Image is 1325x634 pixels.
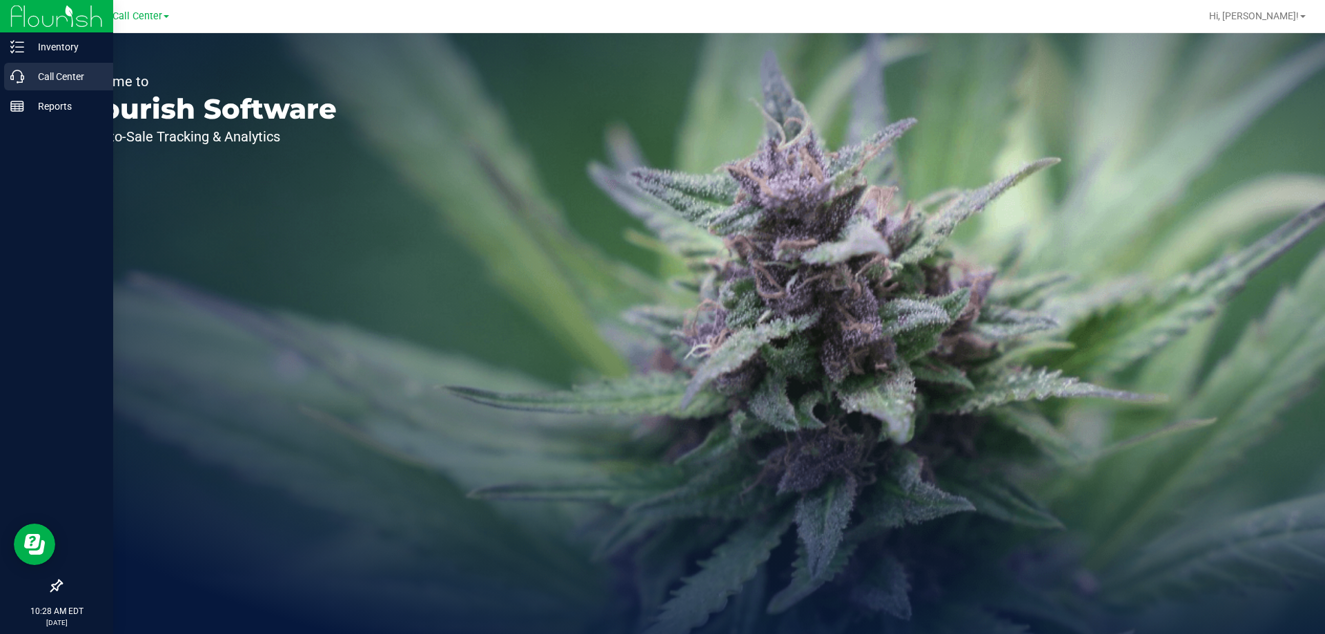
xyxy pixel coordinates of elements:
[75,130,337,143] p: Seed-to-Sale Tracking & Analytics
[1209,10,1299,21] span: Hi, [PERSON_NAME]!
[10,40,24,54] inline-svg: Inventory
[14,524,55,565] iframe: Resource center
[10,99,24,113] inline-svg: Reports
[112,10,162,22] span: Call Center
[6,605,107,617] p: 10:28 AM EDT
[24,68,107,85] p: Call Center
[24,98,107,115] p: Reports
[6,617,107,628] p: [DATE]
[24,39,107,55] p: Inventory
[75,95,337,123] p: Flourish Software
[75,75,337,88] p: Welcome to
[10,70,24,83] inline-svg: Call Center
